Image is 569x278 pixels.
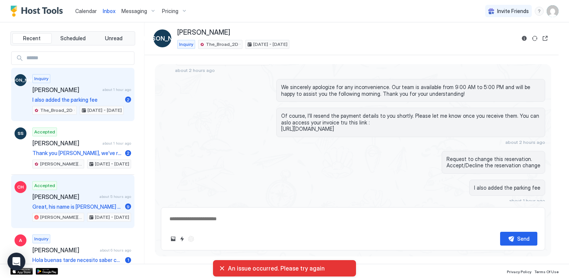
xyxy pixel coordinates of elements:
a: Inbox [103,7,115,15]
span: Inquiry [34,236,48,242]
button: Open reservation [541,34,550,43]
span: We sincerely apologize for any inconvenience. Our team is available from 9:00 AM to 5:00 PM and w... [281,84,540,97]
span: Request to change this reservation. Accept/Decline the reservation change [446,156,540,169]
button: Recent [12,33,52,44]
span: Unread [105,35,123,42]
span: 9 [127,204,130,209]
span: [PERSON_NAME] [32,139,99,147]
button: Send [500,232,537,246]
span: Thank you [PERSON_NAME], we’ve received your payment and information. [32,150,122,157]
a: Host Tools Logo [10,6,66,17]
span: Great, his name is [PERSON_NAME] and he will enter now [32,203,122,210]
span: about 2 hours ago [505,139,545,145]
span: [PERSON_NAME] [32,86,99,94]
span: about 6 hours ago [100,248,131,253]
span: [PERSON_NAME] [2,77,39,83]
span: [PERSON_NAME] [177,28,230,37]
span: [PERSON_NAME][GEOGRAPHIC_DATA] 45E · [PERSON_NAME] Apt Private 1 Bedroom w/ WIFI and Parking [40,161,82,167]
span: Scheduled [60,35,86,42]
a: Calendar [75,7,97,15]
span: A [19,237,22,244]
span: about 2 hours ago [175,67,215,73]
span: about 1 hour ago [102,141,131,146]
span: The_Broad_2D · [40,107,75,114]
button: Upload image [169,234,178,243]
span: [DATE] - [DATE] [95,161,129,167]
span: Recent [23,35,41,42]
div: Send [517,235,530,243]
span: Accepted [34,182,55,189]
span: The_Broad_2D · [206,41,241,48]
span: 1 [127,257,129,263]
div: menu [535,7,544,16]
span: Inbox [103,8,115,14]
span: 2 [127,150,130,156]
span: [PERSON_NAME] [32,193,96,200]
span: I also added the parking fee [474,184,540,191]
span: [PERSON_NAME] [138,34,187,43]
button: Quick reply [178,234,187,243]
span: Of course, I’ll resend the payment details to you shortly. Please let me know once you receive th... [281,113,540,132]
span: Accepted [34,129,55,135]
span: Messaging [121,8,147,15]
span: I also added the parking fee [32,97,122,103]
span: [PERSON_NAME][GEOGRAPHIC_DATA] 45C · [40,214,82,221]
span: Inquiry [179,41,193,48]
span: An issue occurred. Please try again [228,265,350,272]
span: Hola buenas tarde necesito saber cuál sería la ubicación me interesa [32,257,122,263]
span: Inquiry [34,75,48,82]
span: [PERSON_NAME] [32,246,97,254]
button: Unread [94,33,133,44]
span: about 5 hours ago [99,194,131,199]
span: [DATE] - [DATE] [95,214,129,221]
span: about 1 hour ago [509,198,545,203]
div: tab-group [10,31,135,45]
span: Invite Friends [497,8,529,15]
button: Scheduled [53,33,93,44]
span: SS [18,130,23,137]
input: Input Field [23,52,134,64]
div: User profile [547,5,559,17]
span: [DATE] - [DATE] [88,107,122,114]
span: CH [17,184,24,190]
span: 2 [127,97,130,102]
button: Reservation information [520,34,529,43]
span: about 1 hour ago [102,87,131,92]
button: Sync reservation [530,34,539,43]
span: Calendar [75,8,97,14]
span: [DATE] - [DATE] [253,41,287,48]
span: Pricing [162,8,178,15]
div: Open Intercom Messenger [7,253,25,271]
